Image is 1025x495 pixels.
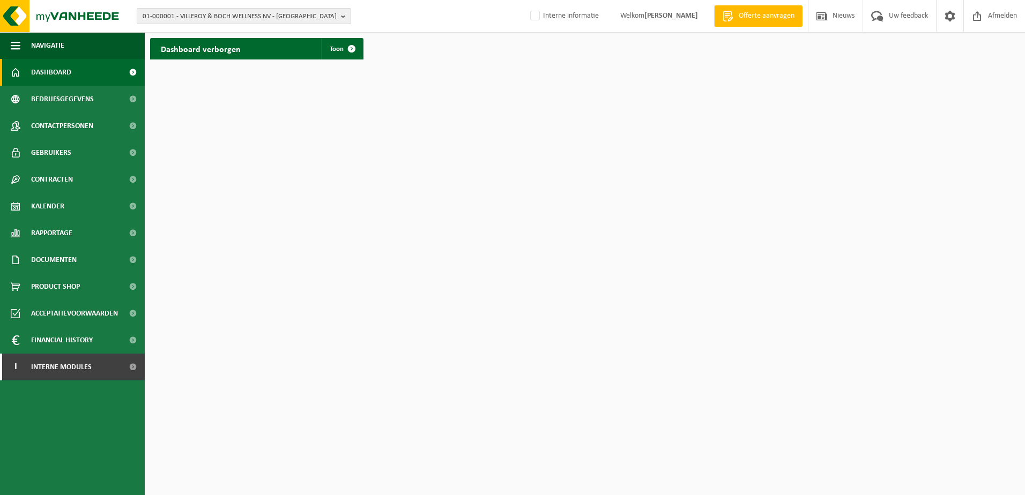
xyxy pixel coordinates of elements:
[31,139,71,166] span: Gebruikers
[31,220,72,246] span: Rapportage
[31,59,71,86] span: Dashboard
[31,166,73,193] span: Contracten
[31,327,93,354] span: Financial History
[31,246,77,273] span: Documenten
[31,273,80,300] span: Product Shop
[31,86,94,112] span: Bedrijfsgegevens
[31,193,64,220] span: Kalender
[31,112,93,139] span: Contactpersonen
[528,8,599,24] label: Interne informatie
[143,9,337,25] span: 01-000001 - VILLEROY & BOCH WELLNESS NV - [GEOGRAPHIC_DATA]
[31,354,92,380] span: Interne modules
[31,300,118,327] span: Acceptatievoorwaarden
[150,38,251,59] h2: Dashboard verborgen
[714,5,803,27] a: Offerte aanvragen
[11,354,20,380] span: I
[31,32,64,59] span: Navigatie
[644,12,698,20] strong: [PERSON_NAME]
[736,11,797,21] span: Offerte aanvragen
[321,38,362,59] a: Toon
[137,8,351,24] button: 01-000001 - VILLEROY & BOCH WELLNESS NV - [GEOGRAPHIC_DATA]
[330,46,344,52] span: Toon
